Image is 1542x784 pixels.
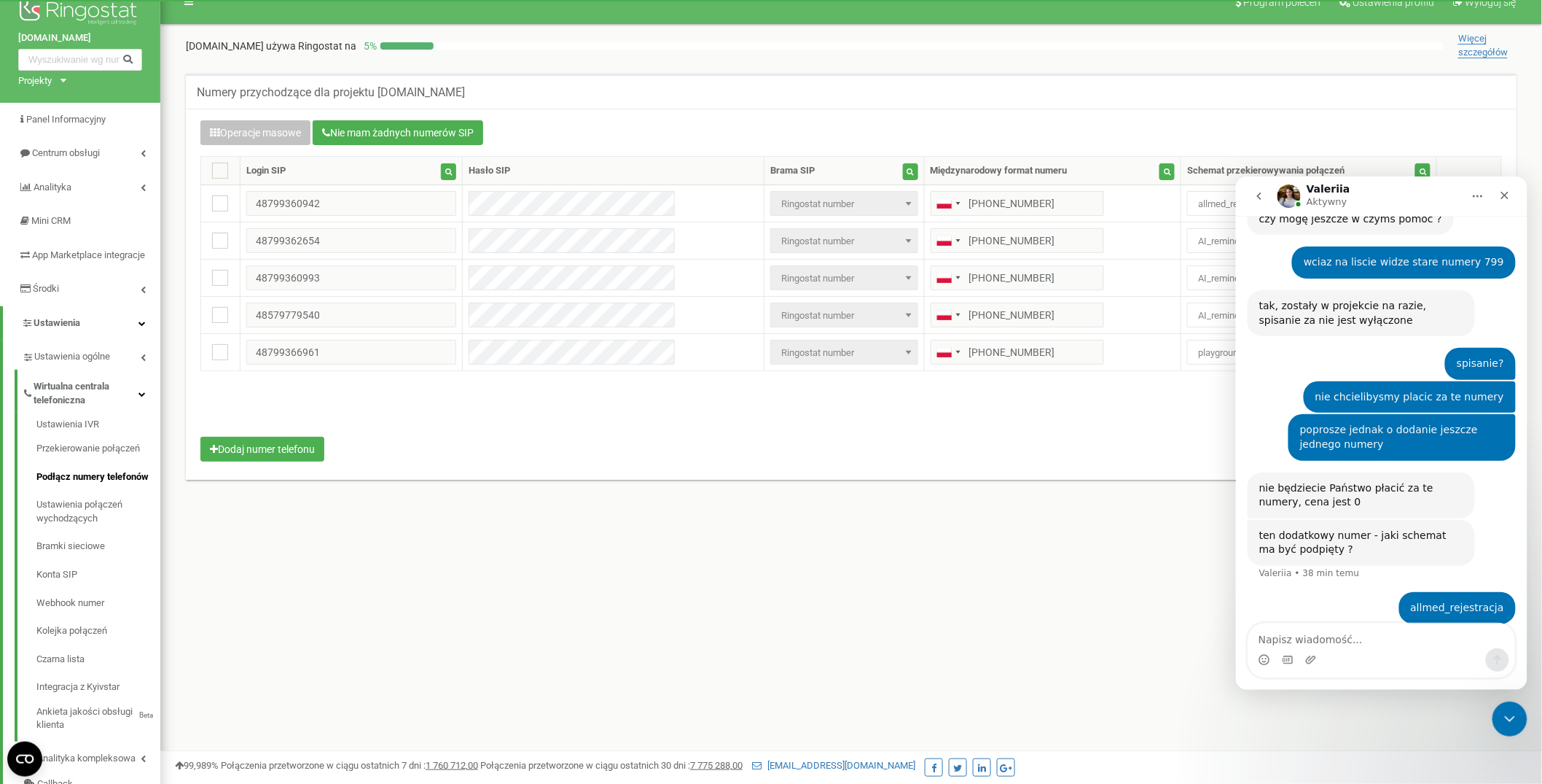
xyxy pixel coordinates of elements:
span: AI_reminder [1192,268,1425,289]
span: Połączenia przetworzone w ciągu ostatnich 7 dni : [221,760,478,771]
a: Podłącz numery telefonów [36,463,160,492]
p: [DOMAIN_NAME] [186,39,356,53]
a: Kolejka połączeń [36,617,160,645]
span: playground inbound [1192,343,1425,363]
input: 512 345 678 [931,303,1104,327]
div: Brama SIP [770,164,815,178]
span: AI_reminder [1187,265,1431,290]
u: 1 760 712,00 [426,760,478,771]
span: Ustawienia [34,317,80,328]
span: Panel Informacyjny [26,114,106,125]
a: Bramki sieciowe [36,532,160,561]
span: playground inbound [1187,340,1431,365]
span: 99,989% [175,760,219,771]
a: Konta SIP [36,561,160,589]
a: Ustawienia ogólne [22,340,160,370]
div: Projekty [18,74,52,88]
u: 7 775 288,00 [690,760,743,771]
div: Telephone country code [931,266,965,290]
div: Telephone country code [931,341,965,364]
input: Wyszukiwanie wg numeru [18,49,142,71]
span: Ringostat number [770,228,918,253]
iframe: Intercom live chat [1236,176,1527,690]
span: Ringostat number [775,194,913,214]
button: Operacje masowe [200,120,310,145]
button: Dodaj numer telefonu [200,437,324,462]
span: używa Ringostat na [266,40,356,52]
span: AI_reminder [1192,306,1425,326]
span: Ringostat number [770,303,918,327]
a: Wirtualna centrala telefoniczna [22,370,160,413]
input: 512 345 678 [931,265,1104,290]
span: Ringostat number [775,268,913,289]
span: Ringostat number [775,231,913,252]
a: Ustawienia [3,306,160,341]
span: Połączenia przetworzone w ciągu ostatnich 30 dni : [480,760,743,771]
div: Telephone country code [931,229,965,252]
a: [DOMAIN_NAME] [18,31,142,45]
span: Centrum obsługi [32,147,100,158]
span: Analityka kompleksowa [37,752,136,766]
input: 512 345 678 [931,228,1104,253]
a: [EMAIL_ADDRESS][DOMAIN_NAME] [752,760,915,771]
a: Integracja z Kyivstar [36,673,160,702]
button: Open CMP widget [7,742,42,777]
input: 512 345 678 [931,191,1104,216]
span: Wirtualna centrala telefoniczna [34,380,138,407]
a: Przekierowanie połączeń [36,435,160,463]
a: Analityka kompleksowa [22,742,160,772]
div: Schemat przekierowywania połączeń [1187,164,1345,178]
span: Mini CRM [31,215,71,226]
a: Ustawienia połączeń wychodzących [36,491,160,532]
span: Ringostat number [770,340,918,365]
a: Ankieta jakości obsługi klientaBeta [36,702,160,732]
span: Ringostat number [775,306,913,326]
input: 512 345 678 [931,340,1104,365]
span: AI_reminder [1192,231,1425,252]
span: AI_reminder [1187,228,1431,253]
span: Ringostat number [775,343,913,363]
span: allmed_rejestracja [1192,194,1425,214]
span: App Marketplace integracje [32,249,145,260]
div: Login SIP [246,164,286,178]
span: Środki [33,283,59,294]
div: Międzynarodowy format numeru [931,164,1068,178]
span: AI_reminder [1187,303,1431,327]
span: Więcej szczegółów [1458,33,1508,58]
span: Analityka [34,182,71,193]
